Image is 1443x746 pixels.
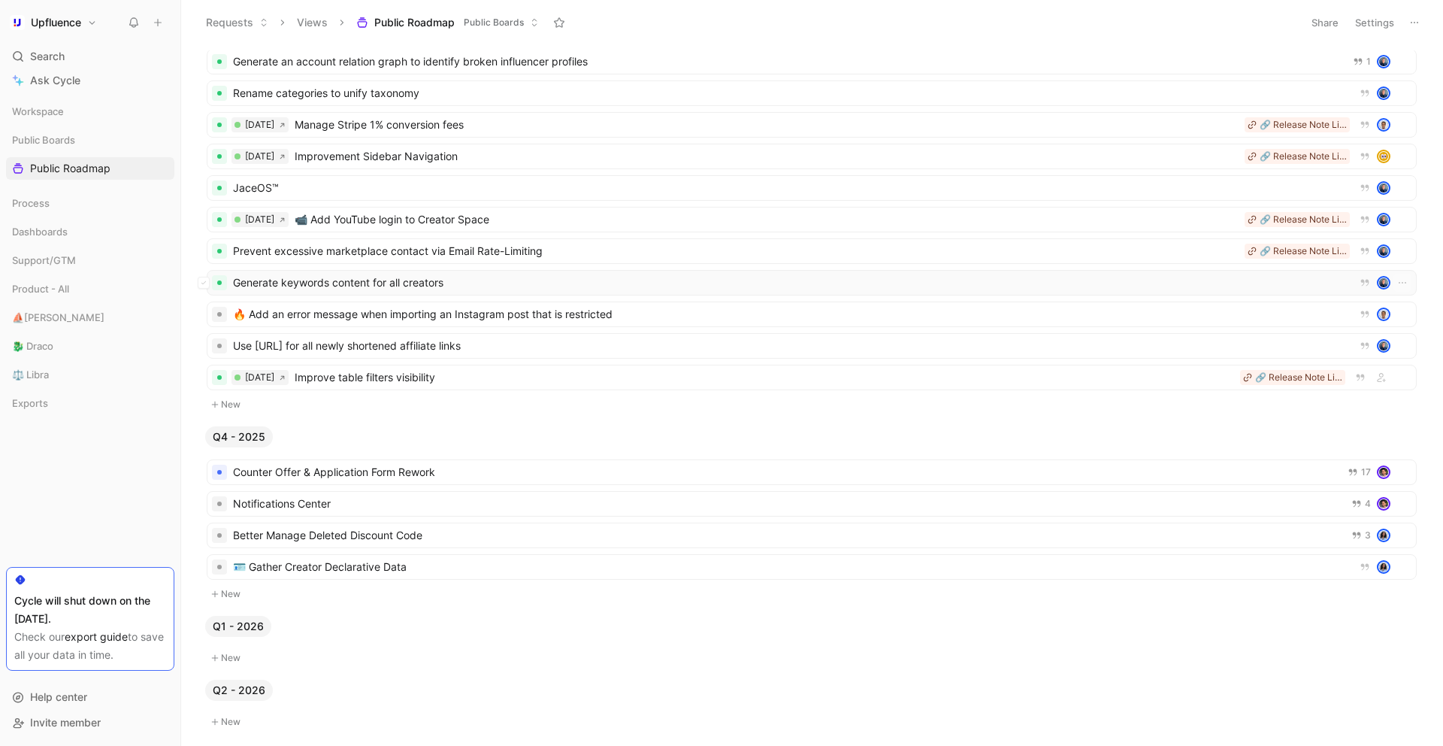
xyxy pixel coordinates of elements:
[199,680,1424,732] div: Q2 - 2026New
[207,554,1417,580] a: 🪪 Gather Creator Declarative Dataavatar
[12,104,64,119] span: Workspace
[6,192,174,214] div: Process
[233,84,1344,102] span: Rename categories to unify taxonomy
[6,392,174,419] div: Exports
[295,211,1239,229] span: 📹 Add YouTube login to Creator Space
[199,426,1424,604] div: Q4 - 2025New
[6,157,174,180] a: Public Roadmap
[233,558,1344,576] span: 🪪 Gather Creator Declarative Data
[6,220,174,247] div: Dashboards
[6,129,174,151] div: Public Boards
[233,526,1336,544] span: Better Manage Deleted Discount Code
[233,305,1344,323] span: 🔥 Add an error message when importing an Instagram post that is restricted
[205,426,273,447] button: Q4 - 2025
[207,175,1417,201] a: JaceOS™avatar
[12,224,68,239] span: Dashboards
[1378,88,1389,99] img: avatar
[1348,496,1374,512] button: 4
[6,45,174,68] div: Search
[6,12,101,33] button: UpfluenceUpfluence
[14,592,166,628] div: Cycle will shut down on the [DATE].
[207,112,1417,138] a: [DATE]Manage Stripe 1% conversion fees🔗 Release Note Linkavatar
[1260,117,1347,132] div: 🔗 Release Note Link
[30,161,110,176] span: Public Roadmap
[1378,151,1389,162] img: avatar
[6,69,174,92] a: Ask Cycle
[207,333,1417,359] a: Use [URL] for all newly shortened affiliate linksavatar
[12,367,49,382] span: ⚖️ Libra
[6,277,174,305] div: Product - All
[12,310,104,325] span: ⛵️[PERSON_NAME]
[233,242,1239,260] span: Prevent excessive marketplace contact via Email Rate-Limiting
[1255,370,1342,385] div: 🔗 Release Note Link
[6,100,174,123] div: Workspace
[207,238,1417,264] a: Prevent excessive marketplace contact via Email Rate-Limiting🔗 Release Note Linkavatar
[295,116,1239,134] span: Manage Stripe 1% conversion fees
[31,16,81,29] h1: Upfluence
[374,15,455,30] span: Public Roadmap
[1378,214,1389,225] img: avatar
[6,363,174,386] div: ⚖️ Libra
[1378,467,1389,478] img: avatar
[1378,120,1389,130] img: avatar
[6,249,174,271] div: Support/GTM
[207,144,1417,169] a: [DATE]Improvement Sidebar Navigation🔗 Release Note Linkavatar
[207,491,1417,517] a: Notifications Center4avatar
[12,196,50,211] span: Process
[1378,183,1389,193] img: avatar
[12,396,48,411] span: Exports
[1260,212,1347,227] div: 🔗 Release Note Link
[12,338,53,353] span: 🐉 Draco
[1348,12,1401,33] button: Settings
[205,585,1418,603] button: New
[213,683,265,698] span: Q2 - 2026
[6,306,174,333] div: ⛵️[PERSON_NAME]
[6,306,174,329] div: ⛵️[PERSON_NAME]
[6,220,174,243] div: Dashboards
[349,11,546,34] button: Public RoadmapPublic Boards
[1378,562,1389,572] img: avatar
[30,71,80,89] span: Ask Cycle
[10,15,25,30] img: Upfluence
[30,716,101,729] span: Invite member
[6,711,174,734] div: Invite member
[233,53,1338,71] span: Generate an account relation graph to identify broken influencer profiles
[1365,531,1371,540] span: 3
[207,459,1417,485] a: Counter Offer & Application Form Rework17avatar
[207,523,1417,548] a: Better Manage Deleted Discount Code3avatar
[30,690,87,703] span: Help center
[1260,244,1347,259] div: 🔗 Release Note Link
[12,281,69,296] span: Product - All
[6,392,174,414] div: Exports
[290,11,334,34] button: Views
[1361,468,1371,477] span: 17
[1378,277,1389,288] img: avatar
[1366,57,1371,66] span: 1
[245,149,274,164] div: [DATE]
[295,368,1234,387] span: Improve table filters visibility
[207,270,1417,296] a: Generate keywords content for all creatorsavatar
[207,49,1417,74] a: Generate an account relation graph to identify broken influencer profiles1avatar
[6,192,174,219] div: Process
[245,212,274,227] div: [DATE]
[1305,12,1345,33] button: Share
[205,680,273,701] button: Q2 - 2026
[30,47,65,65] span: Search
[6,277,174,300] div: Product - All
[1378,309,1389,320] img: avatar
[207,207,1417,232] a: [DATE]📹 Add YouTube login to Creator Space🔗 Release Note Linkavatar
[6,363,174,390] div: ⚖️ Libra
[207,365,1417,390] a: [DATE]Improve table filters visibility🔗 Release Note Link
[1378,341,1389,351] img: avatar
[1350,53,1374,70] button: 1
[245,117,274,132] div: [DATE]
[205,649,1418,667] button: New
[12,132,75,147] span: Public Boards
[207,302,1417,327] a: 🔥 Add an error message when importing an Instagram post that is restrictedavatar
[6,129,174,180] div: Public BoardsPublic Roadmap
[213,619,264,634] span: Q1 - 2026
[1365,499,1371,508] span: 4
[6,335,174,362] div: 🐉 Draco
[205,713,1418,731] button: New
[1378,56,1389,67] img: avatar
